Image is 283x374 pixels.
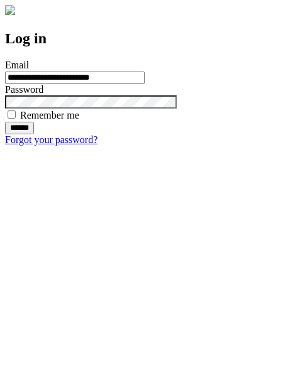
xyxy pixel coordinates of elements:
[5,84,43,95] label: Password
[5,60,29,70] label: Email
[5,5,15,15] img: logo-4e3dc11c47720685a147b03b5a06dd966a58ff35d612b21f08c02c0306f2b779.png
[20,110,79,120] label: Remember me
[5,134,97,145] a: Forgot your password?
[5,30,278,47] h2: Log in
